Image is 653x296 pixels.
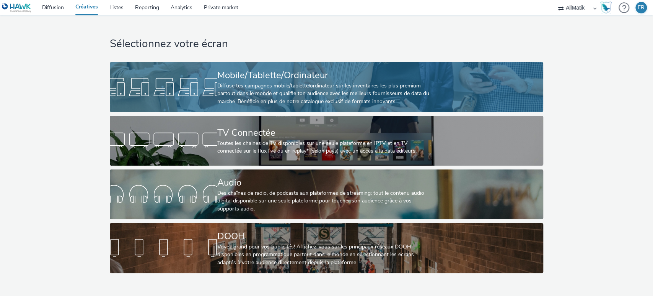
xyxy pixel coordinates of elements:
[638,2,645,13] div: ER
[2,3,31,13] img: undefined Logo
[217,140,433,155] div: Toutes les chaines de TV disponibles sur une seule plateforme en IPTV et en TV connectée sur le f...
[110,169,543,219] a: AudioDes chaînes de radio, de podcasts aux plateformes de streaming: tout le contenu audio digita...
[110,37,543,51] h1: Sélectionnez votre écran
[217,230,433,243] div: DOOH
[600,2,612,14] img: Hawk Academy
[110,116,543,166] a: TV ConnectéeToutes les chaines de TV disponibles sur une seule plateforme en IPTV et en TV connec...
[217,243,433,266] div: Voyez grand pour vos publicités! Affichez-vous sur les principaux réseaux DOOH disponibles en pro...
[110,62,543,112] a: Mobile/Tablette/OrdinateurDiffuse tes campagnes mobile/tablette/ordinateur sur les inventaires le...
[217,82,433,105] div: Diffuse tes campagnes mobile/tablette/ordinateur sur les inventaires les plus premium partout dan...
[217,69,433,82] div: Mobile/Tablette/Ordinateur
[217,189,433,213] div: Des chaînes de radio, de podcasts aux plateformes de streaming: tout le contenu audio digital dis...
[110,223,543,273] a: DOOHVoyez grand pour vos publicités! Affichez-vous sur les principaux réseaux DOOH disponibles en...
[600,2,615,14] a: Hawk Academy
[217,176,433,189] div: Audio
[217,126,433,140] div: TV Connectée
